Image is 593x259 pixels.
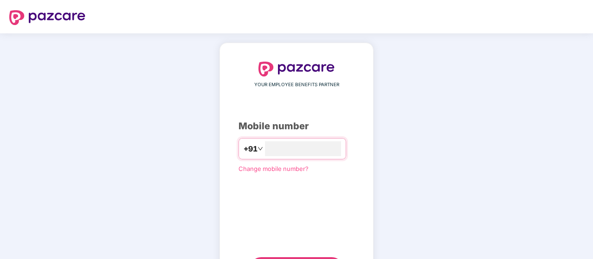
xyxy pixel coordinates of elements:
[238,165,309,172] a: Change mobile number?
[258,62,335,76] img: logo
[244,143,258,155] span: +91
[258,146,263,152] span: down
[254,81,339,88] span: YOUR EMPLOYEE BENEFITS PARTNER
[238,119,355,133] div: Mobile number
[9,10,85,25] img: logo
